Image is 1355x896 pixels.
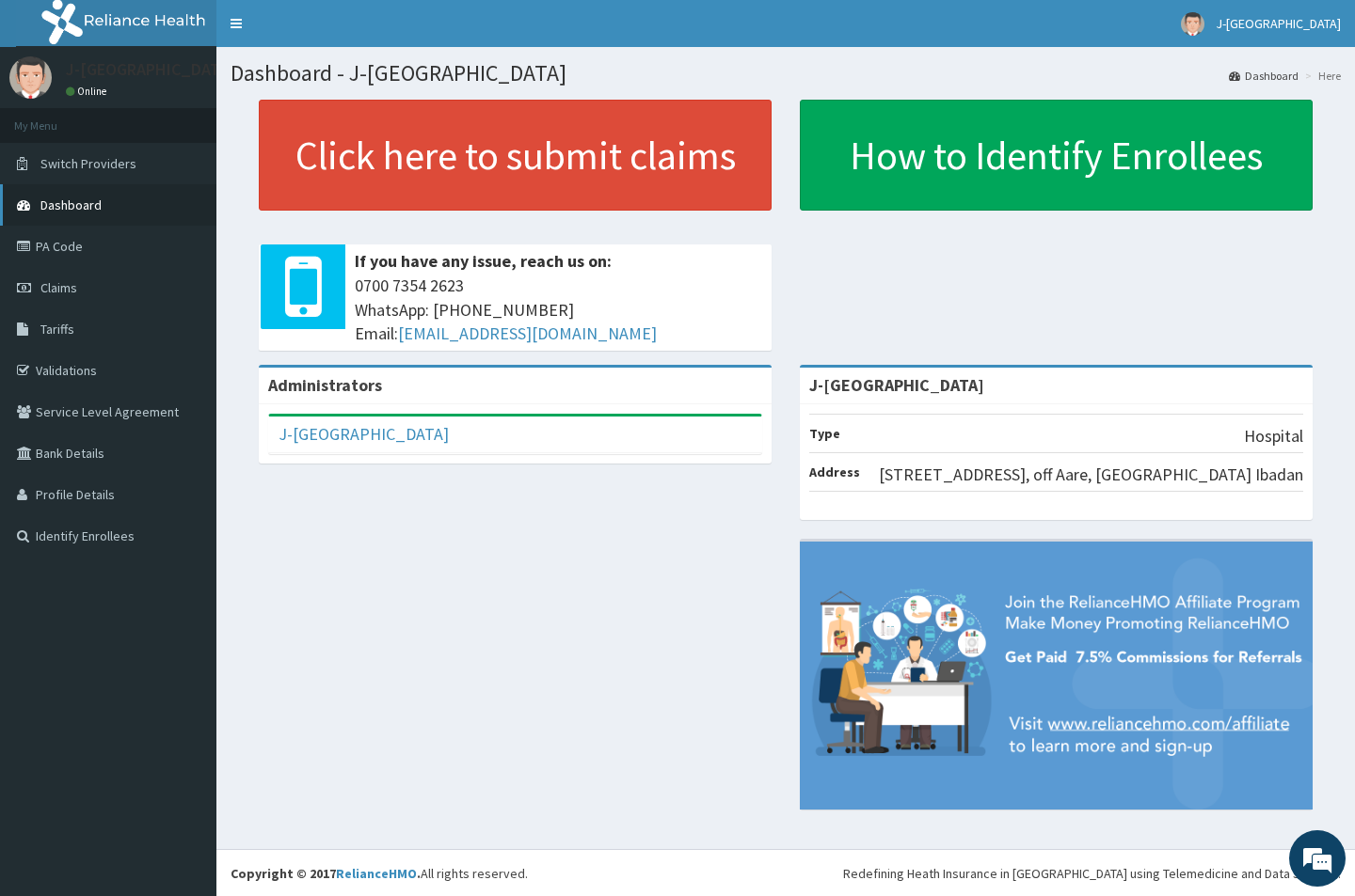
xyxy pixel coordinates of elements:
[268,374,382,396] b: Administrators
[1229,68,1299,84] a: Dashboard
[1300,68,1341,84] li: Here
[40,321,74,338] span: Tariffs
[879,463,1303,487] p: [STREET_ADDRESS], off Aare, [GEOGRAPHIC_DATA] Ibadan
[336,865,417,882] a: RelianceHMO
[809,425,840,442] b: Type
[279,423,449,445] a: J-[GEOGRAPHIC_DATA]
[40,279,77,296] span: Claims
[1216,15,1341,32] span: J-[GEOGRAPHIC_DATA]
[843,864,1341,883] div: Redefining Heath Insurance in [GEOGRAPHIC_DATA] using Telemedicine and Data Science!
[809,464,860,480] b: Address
[355,250,612,272] b: If you have any issue, reach us on:
[259,100,772,211] a: Click here to submit claims
[231,865,421,882] strong: Copyright © 2017 .
[1244,424,1303,448] p: Hospital
[40,196,102,213] span: Dashboard
[1181,12,1204,36] img: User Image
[66,61,235,78] p: J-[GEOGRAPHIC_DATA]
[809,374,984,396] strong: J-[GEOGRAPHIC_DATA]
[800,100,1313,211] a: How to Identify Enrollees
[40,155,136,172] span: Switch Providers
[231,61,1341,86] h1: Dashboard - J-[GEOGRAPHIC_DATA]
[398,322,657,344] a: [EMAIL_ADDRESS][DOMAIN_NAME]
[9,56,52,99] img: User Image
[66,85,111,98] a: Online
[355,274,762,346] span: 0700 7354 2623 WhatsApp: [PHONE_NUMBER] Email:
[800,542,1313,810] img: provider-team-banner.png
